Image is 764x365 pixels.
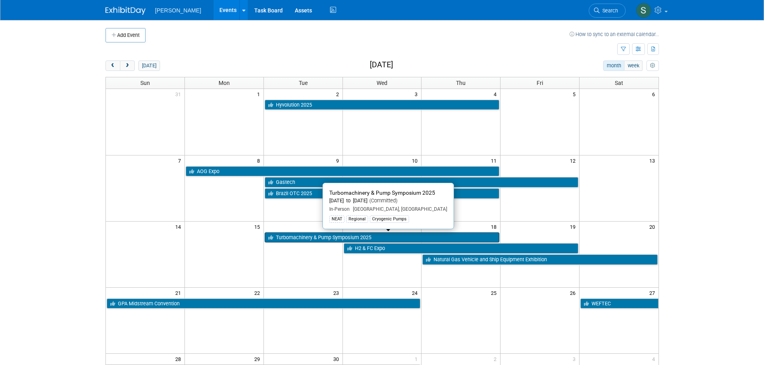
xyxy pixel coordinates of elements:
[580,298,658,309] a: WEFTEC
[265,188,500,199] a: Brazil OTC 2025
[615,80,623,86] span: Sat
[219,80,230,86] span: Mon
[299,80,308,86] span: Tue
[120,60,135,71] button: next
[493,354,500,364] span: 2
[329,198,447,204] div: [DATE] to [DATE]
[253,288,263,298] span: 22
[265,232,500,243] a: Turbomachinery & Pump Symposium 2025
[493,89,500,99] span: 4
[350,206,447,212] span: [GEOGRAPHIC_DATA], [GEOGRAPHIC_DATA]
[569,155,579,165] span: 12
[344,243,579,254] a: H2 & FC Expo
[589,4,626,18] a: Search
[335,89,342,99] span: 2
[648,155,659,165] span: 13
[411,288,421,298] span: 24
[346,216,368,223] div: Regional
[648,222,659,232] span: 20
[569,31,659,37] a: How to sync to an external calendar...
[140,80,150,86] span: Sun
[537,80,543,86] span: Fri
[329,216,345,223] div: NEAT
[377,80,387,86] span: Wed
[370,60,393,69] h2: [DATE]
[490,155,500,165] span: 11
[138,60,160,71] button: [DATE]
[646,60,659,71] button: myCustomButton
[174,288,184,298] span: 21
[569,222,579,232] span: 19
[414,354,421,364] span: 1
[651,89,659,99] span: 6
[332,354,342,364] span: 30
[107,298,421,309] a: GPA Midstream Convention
[370,216,409,223] div: Cryogenic Pumps
[651,354,659,364] span: 4
[411,155,421,165] span: 10
[600,8,618,14] span: Search
[174,222,184,232] span: 14
[174,354,184,364] span: 28
[624,60,642,71] button: week
[490,222,500,232] span: 18
[367,198,397,204] span: (Committed)
[636,3,651,18] img: Skye Tuinei
[648,288,659,298] span: 27
[572,354,579,364] span: 3
[253,222,263,232] span: 15
[174,89,184,99] span: 31
[603,60,624,71] button: month
[335,155,342,165] span: 9
[650,63,655,69] i: Personalize Calendar
[569,288,579,298] span: 26
[253,354,263,364] span: 29
[265,177,578,188] a: Gastech
[490,288,500,298] span: 25
[265,100,500,110] a: Hyvolution 2025
[456,80,466,86] span: Thu
[572,89,579,99] span: 5
[256,89,263,99] span: 1
[177,155,184,165] span: 7
[329,190,435,196] span: Turbomachinery & Pump Symposium 2025
[105,60,120,71] button: prev
[105,7,146,15] img: ExhibitDay
[155,7,201,14] span: [PERSON_NAME]
[186,166,499,177] a: AOG Expo
[414,89,421,99] span: 3
[329,206,350,212] span: In-Person
[422,254,657,265] a: Natural Gas Vehicle and Ship Equipment Exhibition
[332,288,342,298] span: 23
[256,155,263,165] span: 8
[105,28,146,42] button: Add Event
